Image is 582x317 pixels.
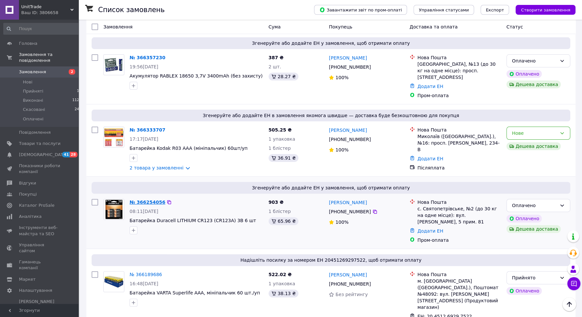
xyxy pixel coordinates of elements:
[19,299,61,317] span: [PERSON_NAME] та рахунки
[23,88,43,94] span: Прийняті
[269,73,298,80] div: 28.27 ₴
[417,156,443,161] a: Додати ЕН
[21,10,79,16] div: Ваш ID: 3806658
[130,136,158,142] span: 17:17[DATE]
[417,271,501,278] div: Нова Пошта
[269,24,281,29] span: Cума
[327,279,372,289] div: [PHONE_NUMBER]
[417,133,501,153] div: Миколаїв ([GEOGRAPHIC_DATA].), №16: просп. [PERSON_NAME], 234-В
[319,7,402,13] span: Завантажити звіт по пром-оплаті
[327,62,372,72] div: [PHONE_NUMBER]
[19,52,79,63] span: Замовлення та повідомлення
[19,41,37,46] span: Головна
[512,202,557,209] div: Оплачено
[417,237,501,243] div: Пром-оплата
[335,220,348,225] span: 100%
[23,79,32,85] span: Нові
[269,64,281,69] span: 2 шт.
[269,272,292,277] span: 522.02 ₴
[19,191,37,197] span: Покупці
[19,69,46,75] span: Замовлення
[104,199,124,220] img: Фото товару
[506,225,561,233] div: Дешева доставка
[335,75,348,80] span: 100%
[269,55,284,60] span: 387 ₴
[103,199,124,220] a: Фото товару
[410,24,458,29] span: Доставка та оплата
[269,217,298,225] div: 65.96 ₴
[481,5,509,15] button: Експорт
[329,199,367,206] a: [PERSON_NAME]
[23,97,43,103] span: Виконані
[94,185,568,191] span: Згенеруйте або додайте ЕН у замовлення, щоб отримати оплату
[104,272,124,292] img: Фото товару
[329,24,352,29] span: Покупець
[19,130,51,135] span: Повідомлення
[269,127,292,132] span: 505.25 ₴
[417,228,443,234] a: Додати ЕН
[417,54,501,61] div: Нова Пошта
[75,107,81,113] span: 249
[562,297,576,311] button: Наверх
[130,146,248,151] a: Батарейка Kodak R03 AAA (мініпальчик) 60шт/уп
[70,152,77,157] span: 28
[269,146,291,151] span: 1 блістер
[419,8,469,12] span: Управління статусами
[506,80,561,88] div: Дешева доставка
[19,214,42,220] span: Аналітика
[130,290,260,295] a: Батарейка VARTA Superlife ААА, мініпальчик 60 шт./уп
[417,278,501,310] div: м. [GEOGRAPHIC_DATA] ([GEOGRAPHIC_DATA].), Поштомат №48092: вул. [PERSON_NAME][STREET_ADDRESS] (П...
[335,147,348,152] span: 100%
[130,209,158,214] span: 08:11[DATE]
[130,272,162,277] a: № 366189686
[19,225,61,237] span: Інструменти веб-майстра та SEO
[506,24,523,29] span: Статус
[335,292,368,297] span: Без рейтингу
[23,116,44,122] span: Оплачені
[23,107,45,113] span: Скасовані
[19,141,61,147] span: Товари та послуги
[329,127,367,133] a: [PERSON_NAME]
[103,24,132,29] span: Замовлення
[567,277,580,290] button: Чат з покупцем
[417,127,501,133] div: Нова Пошта
[269,290,298,297] div: 38.13 ₴
[19,276,36,282] span: Маркет
[130,218,256,223] span: Батарейка Duracell LITHIUM CR123 (CR123A) 3В 6 шт
[506,142,561,150] div: Дешева доставка
[512,274,557,281] div: Прийнято
[269,200,284,205] span: 903 ₴
[104,127,124,147] img: Фото товару
[94,112,568,119] span: Згенеруйте або додайте ЕН в замовлення якомога швидше — доставка буде безкоштовною для покупця
[417,165,501,171] div: Післяплата
[69,69,75,75] span: 2
[329,272,367,278] a: [PERSON_NAME]
[269,136,295,142] span: 1 упаковка
[19,163,61,175] span: Показники роботи компанії
[521,8,570,12] span: Створити замовлення
[130,165,184,170] a: 2 товара у замовленні
[417,84,443,89] a: Додати ЕН
[269,154,298,162] div: 36.91 ₴
[72,97,81,103] span: 1120
[19,180,36,186] span: Відгуки
[19,152,67,158] span: [DEMOGRAPHIC_DATA]
[21,4,70,10] span: UnitTrade
[506,70,542,78] div: Оплачено
[516,5,575,15] button: Створити замовлення
[506,287,542,295] div: Оплачено
[62,152,70,157] span: 41
[103,54,124,75] a: Фото товару
[506,215,542,222] div: Оплачено
[269,209,291,214] span: 1 блістер
[486,8,504,12] span: Експорт
[327,135,372,144] div: [PHONE_NUMBER]
[512,57,557,64] div: Оплачено
[19,203,54,208] span: Каталог ProSale
[94,40,568,46] span: Згенеруйте або додайте ЕН у замовлення, щоб отримати оплату
[130,73,263,79] a: Акумулятор RABLEX 18650 3,7V 3400mAh (без захисту)
[19,288,52,293] span: Налаштування
[327,207,372,216] div: [PHONE_NUMBER]
[509,7,575,12] a: Створити замовлення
